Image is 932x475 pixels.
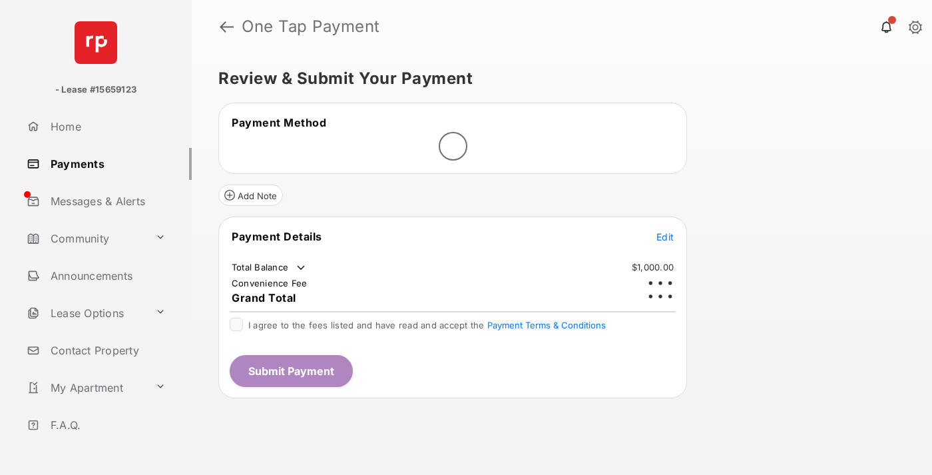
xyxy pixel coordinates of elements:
[232,230,322,243] span: Payment Details
[248,320,606,330] span: I agree to the fees listed and have read and accept the
[55,83,136,97] p: - Lease #15659123
[232,291,296,304] span: Grand Total
[21,372,150,404] a: My Apartment
[631,261,674,273] td: $1,000.00
[656,231,674,242] span: Edit
[21,111,192,143] a: Home
[232,116,326,129] span: Payment Method
[21,260,192,292] a: Announcements
[487,320,606,330] button: I agree to the fees listed and have read and accept the
[218,185,283,206] button: Add Note
[21,297,150,329] a: Lease Options
[75,21,117,64] img: svg+xml;base64,PHN2ZyB4bWxucz0iaHR0cDovL3d3dy53My5vcmcvMjAwMC9zdmciIHdpZHRoPSI2NCIgaGVpZ2h0PSI2NC...
[21,409,192,441] a: F.A.Q.
[231,277,308,289] td: Convenience Fee
[230,355,353,387] button: Submit Payment
[231,261,308,274] td: Total Balance
[21,223,150,254] a: Community
[656,230,674,243] button: Edit
[21,185,192,217] a: Messages & Alerts
[218,71,895,87] h5: Review & Submit Your Payment
[21,148,192,180] a: Payments
[21,334,192,366] a: Contact Property
[242,19,380,35] strong: One Tap Payment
